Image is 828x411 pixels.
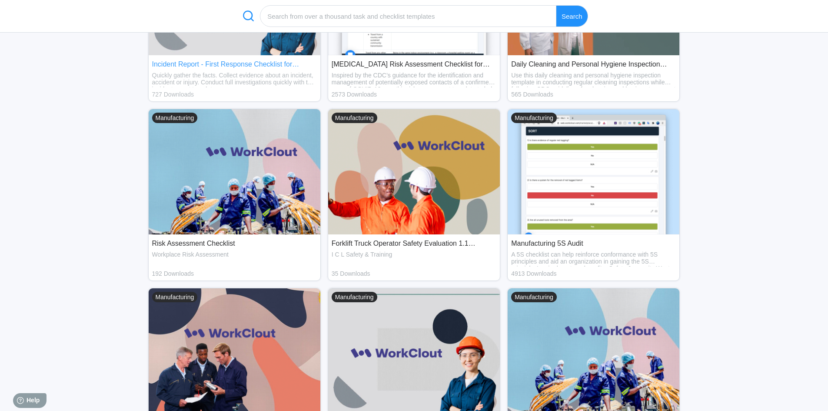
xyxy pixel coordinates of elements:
[332,270,496,277] div: 35 Downloads
[152,270,317,277] div: 192 Downloads
[152,292,198,302] div: Manufacturing
[148,109,321,281] a: Risk Assessment ChecklistWorkplace Risk Assessment192 DownloadsManufacturing
[511,292,557,302] div: Manufacturing
[556,5,588,27] div: Search
[152,240,317,247] div: Risk Assessment Checklist
[332,91,496,98] div: 2573 Downloads
[511,91,676,98] div: 565 Downloads
[508,109,679,234] img: thumbnail_5saudit.jpg
[332,60,496,68] div: COVID-19 Risk Assessment Checklist for Manufacturing
[332,251,496,267] div: I C L Safety & Training
[260,5,556,27] input: Search from over a thousand task and checklist templates
[332,113,377,123] div: Manufacturing
[152,251,317,267] div: Workplace Risk Assessment
[152,72,317,87] div: Quickly gather the facts. Collect evidence about an incident, accident or injury. Conduct full in...
[511,60,676,68] div: Daily Cleaning and Personal Hygiene Inspection (COVID-19) Checklist
[511,240,676,247] div: Manufacturing 5S Audit
[328,109,500,281] a: Forklift Truck Operator Safety Evaluation 1.1 Checklist for ManufacturingI C L Safety & Training3...
[511,72,676,87] div: Use this daily cleaning and personal hygiene inspection template in conducting regular cleaning i...
[511,113,557,123] div: Manufacturing
[328,109,500,234] img: thumbnail_manu7.jpg
[332,240,496,247] div: Forklift Truck Operator Safety Evaluation 1.1 Checklist for Manufacturing
[332,292,377,302] div: Manufacturing
[149,109,320,234] img: thumbnail_mfgcover1.jpg
[511,251,676,267] div: A 5S checklist can help reinforce conformance with 5S principles and aid an organization in gaini...
[332,72,496,87] div: Inspired by the CDC’s guidance for the identification and management of potentially exposed conta...
[507,109,680,281] a: Manufacturing 5S AuditA 5S checklist can help reinforce conformance with 5S principles and aid an...
[152,60,317,68] div: Incident Report - First Response Checklist for Manufacturing
[152,91,317,98] div: 727 Downloads
[511,270,676,277] div: 4913 Downloads
[152,113,198,123] div: Manufacturing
